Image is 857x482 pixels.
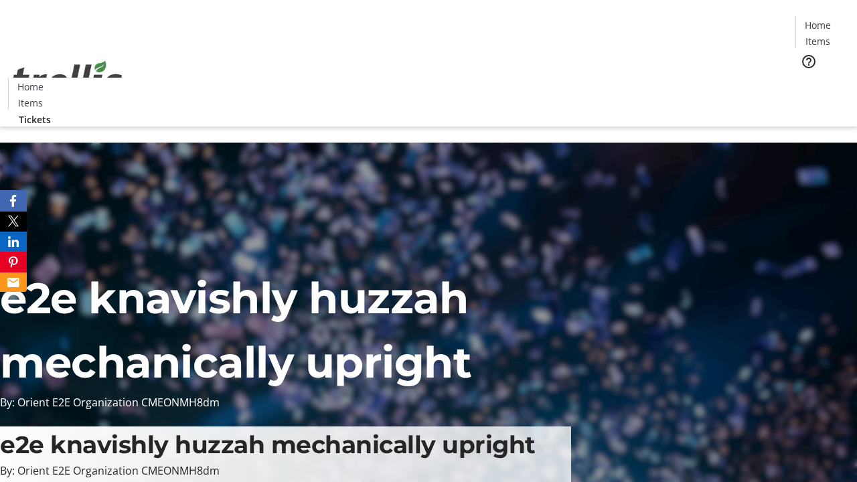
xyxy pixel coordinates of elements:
button: Help [795,48,822,75]
a: Home [9,80,52,94]
span: Items [18,96,43,110]
span: Home [805,18,831,32]
img: Orient E2E Organization CMEONMH8dm's Logo [8,46,127,113]
a: Tickets [795,78,849,92]
span: Tickets [19,112,51,127]
span: Tickets [806,78,838,92]
a: Items [9,96,52,110]
a: Tickets [8,112,62,127]
span: Home [17,80,44,94]
a: Home [796,18,839,32]
span: Items [805,34,830,48]
a: Items [796,34,839,48]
